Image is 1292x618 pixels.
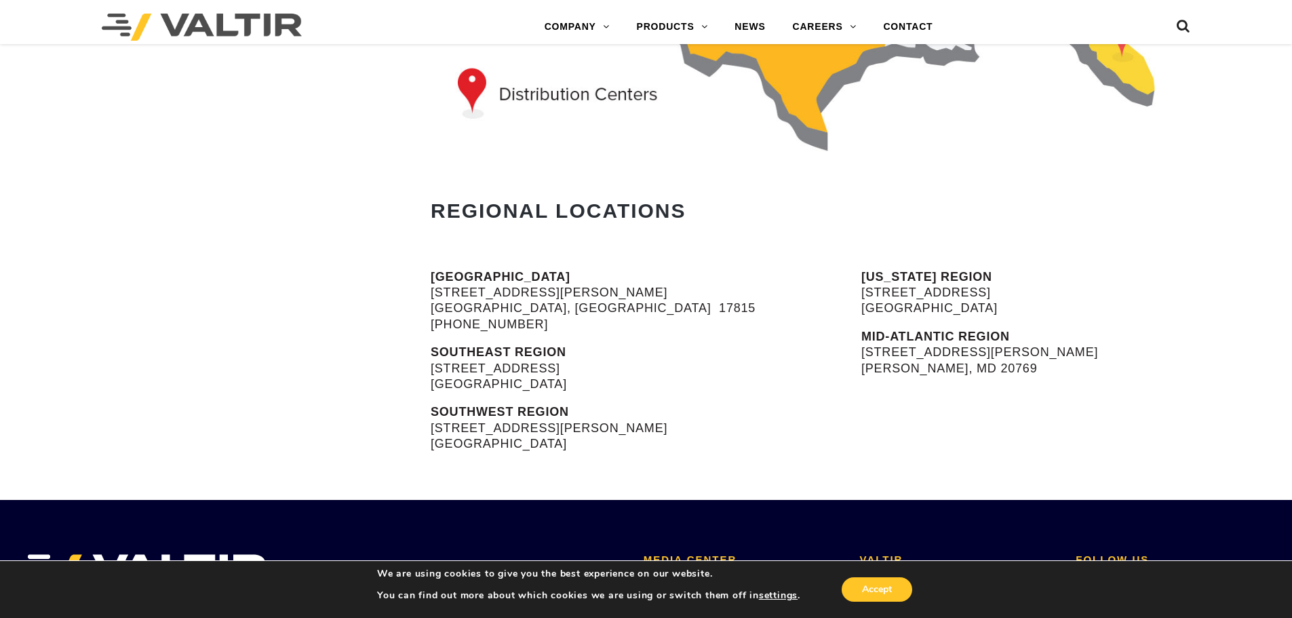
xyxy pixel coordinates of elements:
p: [STREET_ADDRESS] [GEOGRAPHIC_DATA] [861,269,1292,317]
button: settings [759,590,798,602]
h2: MEDIA CENTER [644,554,840,566]
p: You can find out more about which cookies we are using or switch them off in . [377,590,800,602]
p: [STREET_ADDRESS][PERSON_NAME] [PERSON_NAME], MD 20769 [861,329,1292,376]
img: VALTIR [20,554,267,588]
strong: SOUTHWEST REGION [431,405,569,419]
a: CONTACT [869,14,946,41]
a: NEWS [721,14,779,41]
a: COMPANY [531,14,623,41]
p: [STREET_ADDRESS][PERSON_NAME] [GEOGRAPHIC_DATA], [GEOGRAPHIC_DATA] 17815 [PHONE_NUMBER] [431,269,794,333]
strong: SOUTHEAST REGION [431,345,566,359]
strong: [US_STATE] REGION [861,270,992,284]
h2: FOLLOW US [1076,554,1272,566]
strong: [GEOGRAPHIC_DATA] [431,270,570,284]
h2: VALTIR [860,554,1056,566]
button: Accept [842,577,912,602]
img: Valtir [102,14,302,41]
a: CAREERS [779,14,870,41]
p: [STREET_ADDRESS] [GEOGRAPHIC_DATA] [431,345,794,392]
strong: MID-ATLANTIC REGION [861,330,1010,343]
a: PRODUCTS [623,14,722,41]
p: We are using cookies to give you the best experience on our website. [377,568,800,580]
strong: REGIONAL LOCATIONS [431,199,686,222]
p: [STREET_ADDRESS][PERSON_NAME] [GEOGRAPHIC_DATA] [431,404,794,452]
